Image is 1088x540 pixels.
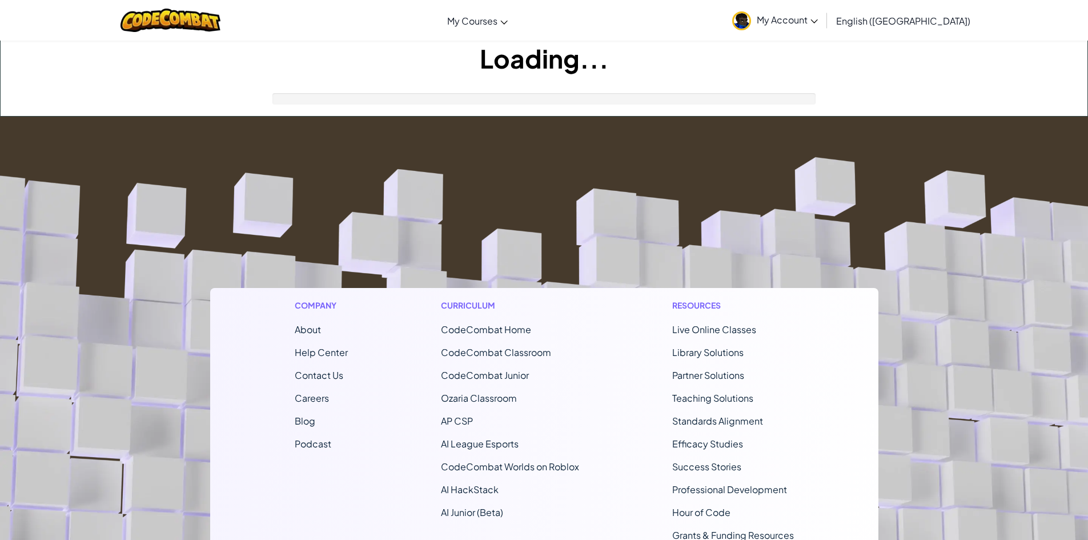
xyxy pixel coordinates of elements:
span: English ([GEOGRAPHIC_DATA]) [836,15,970,27]
a: Efficacy Studies [672,438,743,450]
a: AI HackStack [441,483,499,495]
a: English ([GEOGRAPHIC_DATA]) [830,5,976,36]
h1: Loading... [1,41,1087,76]
a: Professional Development [672,483,787,495]
a: CodeCombat Junior [441,369,529,381]
img: avatar [732,11,751,30]
a: Library Solutions [672,346,744,358]
a: Partner Solutions [672,369,744,381]
a: Ozaria Classroom [441,392,517,404]
span: CodeCombat Home [441,323,531,335]
h1: Company [295,299,348,311]
a: Teaching Solutions [672,392,753,404]
span: My Courses [447,15,497,27]
a: Careers [295,392,329,404]
h1: Curriculum [441,299,579,311]
a: AI Junior (Beta) [441,506,503,518]
a: Help Center [295,346,348,358]
a: CodeCombat Worlds on Roblox [441,461,579,473]
a: Live Online Classes [672,323,756,335]
span: Contact Us [295,369,343,381]
img: CodeCombat logo [121,9,220,32]
a: Blog [295,415,315,427]
a: My Account [726,2,824,38]
a: CodeCombat Classroom [441,346,551,358]
a: About [295,323,321,335]
a: Standards Alignment [672,415,763,427]
a: My Courses [441,5,513,36]
a: Success Stories [672,461,741,473]
a: Podcast [295,438,331,450]
a: AP CSP [441,415,473,427]
a: AI League Esports [441,438,519,450]
a: Hour of Code [672,506,730,518]
span: My Account [757,14,818,26]
h1: Resources [672,299,794,311]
